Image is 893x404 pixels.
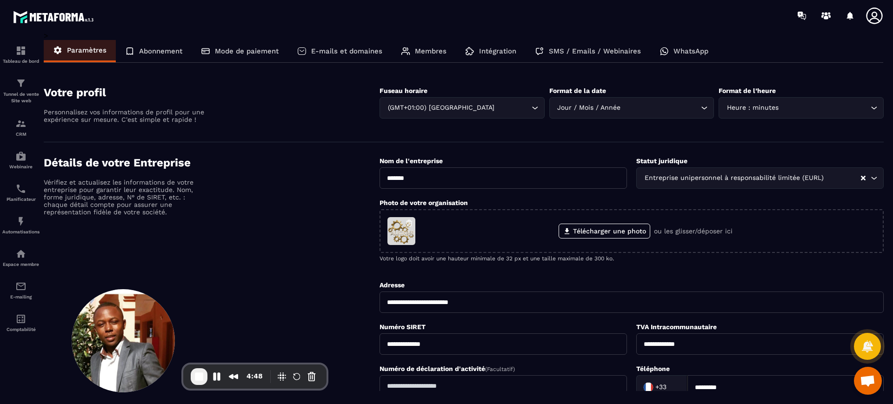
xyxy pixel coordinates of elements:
a: schedulerschedulerPlanificateur [2,176,40,209]
img: formation [15,45,27,56]
a: automationsautomationsWebinaire [2,144,40,176]
div: Ouvrir le chat [854,367,882,395]
a: emailemailE-mailing [2,274,40,306]
a: automationsautomationsAutomatisations [2,209,40,241]
img: automations [15,216,27,227]
label: Numéro de déclaration d'activité [380,365,515,372]
p: Planificateur [2,197,40,202]
p: WhatsApp [673,47,708,55]
img: accountant [15,313,27,325]
label: Format de l’heure [719,87,776,94]
div: Search for option [719,97,884,119]
img: logo [13,8,97,26]
input: Search for option [623,103,699,113]
label: Nom de l'entreprise [380,157,443,165]
label: Statut juridique [636,157,687,165]
img: automations [15,151,27,162]
a: automationsautomationsEspace membre [2,241,40,274]
img: scheduler [15,183,27,194]
p: Automatisations [2,229,40,234]
a: formationformationCRM [2,111,40,144]
label: Télécharger une photo [559,224,650,238]
label: Photo de votre organisation [380,199,468,206]
img: formation [15,118,27,129]
span: (Facultatif) [485,366,515,372]
label: Numéro SIRET [380,323,426,331]
label: Téléphone [636,365,670,372]
p: Tableau de bord [2,59,40,64]
img: Country Flag [639,378,658,397]
p: Membres [415,47,446,55]
input: Search for option [496,103,529,113]
p: Vérifiez et actualisez les informations de votre entreprise pour garantir leur exactitude. Nom, f... [44,179,207,216]
input: Search for option [780,103,868,113]
img: email [15,281,27,292]
p: ou les glisser/déposer ici [654,227,733,235]
div: Search for option [636,375,687,399]
p: Mode de paiement [215,47,279,55]
span: Jour / Mois / Année [555,103,623,113]
p: Intégration [479,47,516,55]
a: accountantaccountantComptabilité [2,306,40,339]
span: Entreprise unipersonnel à responsabilité limitée (EURL) [642,173,826,183]
div: Search for option [380,97,545,119]
p: SMS / Emails / Webinaires [549,47,641,55]
p: E-mails et domaines [311,47,382,55]
p: Tunnel de vente Site web [2,91,40,104]
input: Search for option [826,173,860,183]
button: Clear Selected [861,175,866,182]
label: Adresse [380,281,405,289]
div: Search for option [549,97,714,119]
p: Personnalisez vos informations de profil pour une expérience sur mesure. C'est simple et rapide ! [44,108,207,123]
p: Votre logo doit avoir une hauteur minimale de 32 px et une taille maximale de 300 ko. [380,255,884,262]
span: +33 [655,383,666,392]
label: Format de la date [549,87,606,94]
a: formationformationTableau de bord [2,38,40,71]
p: Webinaire [2,164,40,169]
div: Search for option [636,167,884,189]
p: E-mailing [2,294,40,299]
label: TVA Intracommunautaire [636,323,717,331]
img: automations [15,248,27,259]
p: Comptabilité [2,327,40,332]
label: Fuseau horaire [380,87,427,94]
span: (GMT+01:00) [GEOGRAPHIC_DATA] [386,103,496,113]
p: Espace membre [2,262,40,267]
a: formationformationTunnel de vente Site web [2,71,40,111]
p: CRM [2,132,40,137]
h4: Votre profil [44,86,380,99]
p: Paramètres [67,46,107,54]
span: Heure : minutes [725,103,780,113]
p: Abonnement [139,47,182,55]
input: Search for option [668,380,678,394]
img: formation [15,78,27,89]
h4: Détails de votre Entreprise [44,156,380,169]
